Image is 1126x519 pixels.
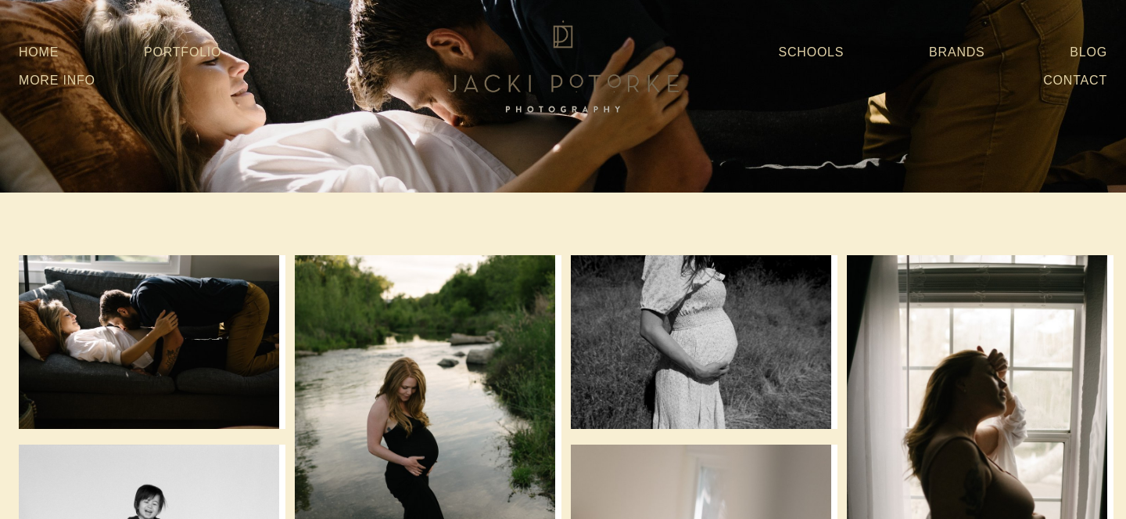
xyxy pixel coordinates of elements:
[571,255,831,429] img: sween-2024-jackipotorkephoto-104.jpg
[144,45,221,59] a: Portfolio
[19,38,59,67] a: Home
[929,38,984,67] a: Brands
[1043,67,1107,95] a: Contact
[438,16,688,117] img: Jacki Potorke Sacramento Family Photographer
[1070,38,1107,67] a: Blog
[19,67,95,95] a: More Info
[19,255,279,429] img: witte-maternity-jacki-potorke-photo-45.jpg
[778,38,844,67] a: Schools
